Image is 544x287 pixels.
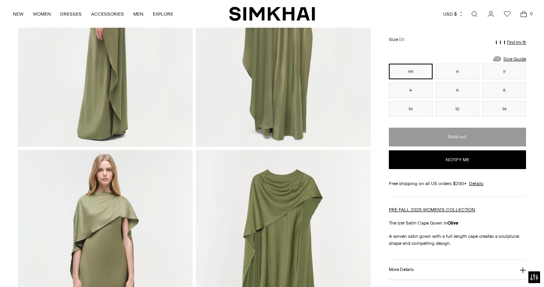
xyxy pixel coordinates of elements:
a: Details [469,180,483,187]
a: SIMKHAI [229,6,315,21]
p: A woven satin gown with a full length cape creates a sculptural shape and compelling design. [389,233,526,247]
button: 8 [482,82,526,98]
button: 4 [389,82,433,98]
strong: Olive [447,220,458,226]
button: 6 [436,82,480,98]
a: EXPLORE [153,5,173,23]
button: 0 [436,64,480,79]
iframe: Sign Up via Text for Offers [6,257,79,281]
a: Go to the account page [483,6,499,22]
p: The Izel Satin Cape Gown in [389,219,526,226]
div: Free shipping on all US orders $200+ [389,180,526,187]
span: 00 [399,37,404,42]
a: Open search modal [467,6,482,22]
a: PRE FALL 2025 WOMEN'S COLLECTION [389,207,475,212]
a: DRESSES [60,5,82,23]
button: USD $ [443,5,464,23]
button: 14 [482,101,526,117]
a: MEN [133,5,143,23]
a: Size Guide [492,54,526,64]
a: WOMEN [33,5,51,23]
span: 0 [528,10,535,17]
a: NEW [13,5,23,23]
button: 00 [389,64,433,79]
button: More Details [389,260,526,280]
button: 12 [436,101,480,117]
label: Size: [389,36,404,43]
button: 10 [389,101,433,117]
a: ACCESSORIES [91,5,124,23]
a: Open cart modal [516,6,531,22]
button: Notify me [389,150,526,169]
button: 2 [482,64,526,79]
a: Wishlist [499,6,515,22]
h3: More Details [389,267,413,272]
